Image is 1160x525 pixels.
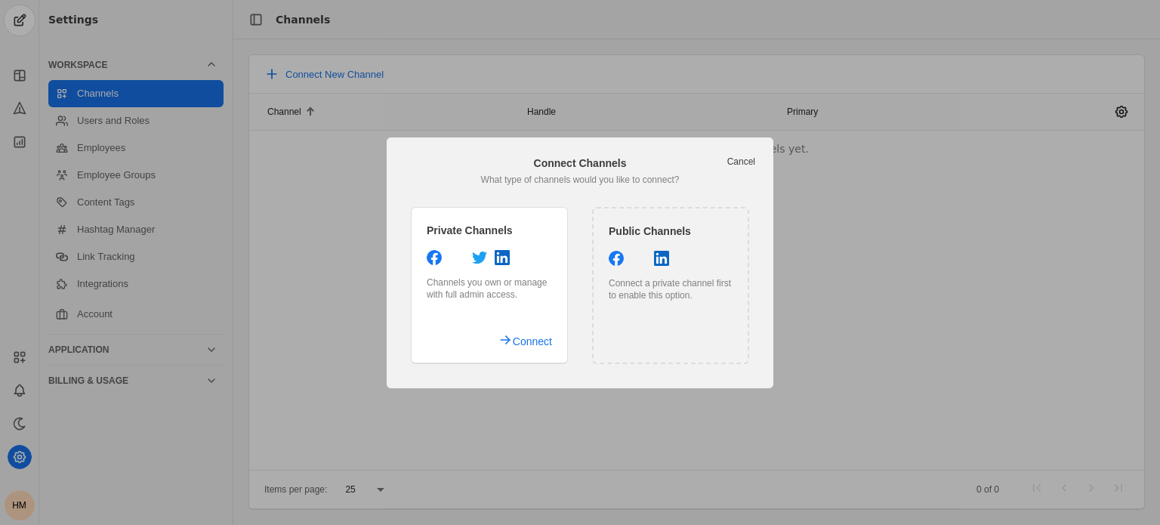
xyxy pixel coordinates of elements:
div: Connect a private channel first to enable this option. [609,277,733,301]
app-icon: Instagram [449,250,464,265]
div: What type of channels would you like to connect? [405,174,755,186]
app-icon: Twitter [472,250,487,265]
app-icon: Linkedin [495,250,510,265]
app-icon: Facebook [609,251,624,266]
div: Public Channels [609,224,733,239]
app-icon: Instagram [631,251,646,266]
button: Connect [486,328,560,355]
div: Channels you own or manage with full admin access. [427,276,552,301]
span: Connect [513,328,552,355]
a: Cancel [727,156,755,168]
app-icon: Linkedin [654,251,669,266]
app-icon: Facebook [427,250,442,265]
div: Private Channels [427,223,552,238]
div: Connect Channels [405,156,755,171]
